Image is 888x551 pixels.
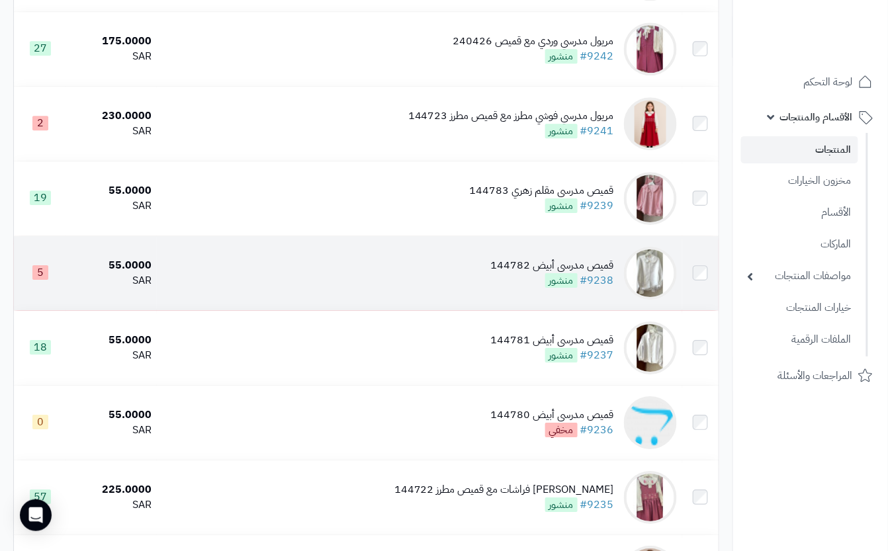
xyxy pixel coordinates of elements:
[32,265,48,280] span: 5
[580,48,614,64] a: #9242
[741,325,858,354] a: الملفات الرقمية
[624,321,677,374] img: قميص مدرسي أبيض 144781
[30,191,51,205] span: 19
[71,497,152,513] div: SAR
[20,499,52,531] div: Open Intercom Messenger
[741,262,858,290] a: مواصفات المنتجات
[741,294,858,322] a: خيارات المنتجات
[545,423,578,437] span: مخفي
[71,482,152,497] div: 225.0000
[545,348,578,362] span: منشور
[71,348,152,363] div: SAR
[30,340,51,355] span: 18
[71,198,152,214] div: SAR
[624,97,677,150] img: مريول مدرسي فوشي مطرز مع قميص مطرز 144723
[624,22,677,75] img: مريول مدرسي وردي مع قميص 240426
[804,73,853,91] span: لوحة التحكم
[453,34,614,49] div: مريول مدرسي وردي مع قميص 240426
[470,183,614,198] div: قميص مدرسي مقلم زهري 144783
[71,49,152,64] div: SAR
[741,230,858,259] a: الماركات
[545,124,578,138] span: منشور
[545,198,578,213] span: منشور
[545,273,578,288] span: منشور
[624,396,677,449] img: قميص مدرسي أبيض 144780
[71,333,152,348] div: 55.0000
[71,273,152,288] div: SAR
[798,31,875,59] img: logo-2.png
[491,258,614,273] div: قميص مدرسي أبيض 144782
[741,167,858,195] a: مخزون الخيارات
[32,116,48,130] span: 2
[780,108,853,126] span: الأقسام والمنتجات
[624,471,677,524] img: مريول مدرسي وردي مطرز فراشات مع قميص مطرز 144722
[71,124,152,139] div: SAR
[778,366,853,385] span: المراجعات والأسئلة
[580,497,614,513] a: #9235
[741,66,880,98] a: لوحة التحكم
[71,407,152,423] div: 55.0000
[71,183,152,198] div: 55.0000
[624,172,677,225] img: قميص مدرسي مقلم زهري 144783
[394,482,614,497] div: [PERSON_NAME] فراشات مع قميص مطرز 144722
[71,34,152,49] div: 175.0000
[545,497,578,512] span: منشور
[408,108,614,124] div: مريول مدرسي فوشي مطرز مع قميص مطرز 144723
[491,333,614,348] div: قميص مدرسي أبيض 144781
[71,108,152,124] div: 230.0000
[580,198,614,214] a: #9239
[71,423,152,438] div: SAR
[30,41,51,56] span: 27
[491,407,614,423] div: قميص مدرسي أبيض 144780
[580,123,614,139] a: #9241
[32,415,48,429] span: 0
[741,198,858,227] a: الأقسام
[545,49,578,64] span: منشور
[741,136,858,163] a: المنتجات
[624,247,677,300] img: قميص مدرسي أبيض 144782
[580,347,614,363] a: #9237
[580,273,614,288] a: #9238
[580,422,614,438] a: #9236
[741,360,880,392] a: المراجعات والأسئلة
[71,258,152,273] div: 55.0000
[30,489,51,504] span: 57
